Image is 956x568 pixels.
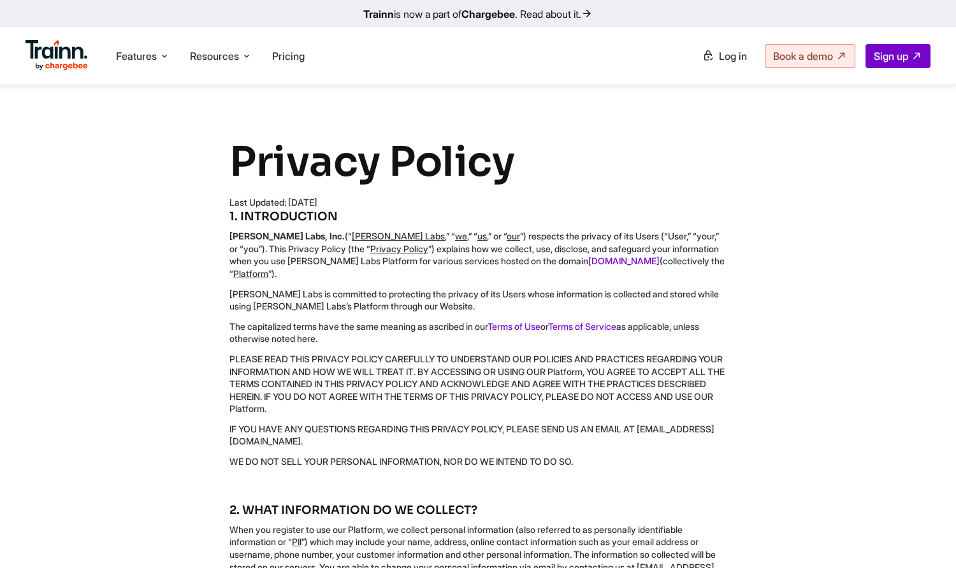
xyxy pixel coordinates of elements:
u: [PERSON_NAME] Labs [352,231,445,241]
span: Resources [190,49,239,63]
a: Sign up [865,44,931,68]
a: Log in [695,45,755,67]
div: Last Updated: [DATE] [229,196,727,209]
p: PLEASE READ THIS PRIVACY POLICY CAREFULLY TO UNDERSTAND OUR POLICIES AND PRACTICES REGARDING YOUR... [229,353,727,415]
a: Pricing [272,50,305,62]
u: Platform [233,268,268,279]
h5: 2. WHAT INFORMATION DO WE COLLECT? [229,502,727,518]
u: we [455,231,467,241]
b: Trainn [363,8,394,20]
u: PII [292,536,301,547]
span: Sign up [874,50,908,62]
b: Chargebee [461,8,515,20]
u: Privacy Policy [370,243,428,254]
p: IF YOU HAVE ANY QUESTIONS REGARDING THIS PRIVACY POLICY, PLEASE SEND US AN EMAIL AT [EMAIL_ADDRES... [229,423,727,448]
p: WE DO NOT SELL YOUR PERSONAL INFORMATION, NOR DO WE INTEND TO DO SO. [229,455,727,468]
span: Book a demo [773,50,833,62]
p: The capitalized terms have the same meaning as ascribed in our or as applicable, unless otherwise... [229,320,727,345]
img: Trainn Logo [25,40,88,71]
a: [DOMAIN_NAME] [588,255,660,266]
a: Book a demo [765,44,855,68]
u: our [507,231,520,241]
span: Log in [719,50,747,62]
a: Terms of Service [548,321,616,332]
u: us [477,231,487,241]
p: [PERSON_NAME] Labs is committed to protecting the privacy of its Users whose information is colle... [229,288,727,313]
a: Terms of Use [488,321,540,332]
b: [PERSON_NAME] Labs, Inc. [229,231,345,241]
h1: Privacy Policy [229,136,727,188]
p: (“ ,” “ ,” “ ,” or “ ”) respects the privacy of its Users (“User,” “your,” or “you”). This Privac... [229,230,727,280]
h5: 1. INTRODUCTION [229,209,727,225]
span: Features [116,49,157,63]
